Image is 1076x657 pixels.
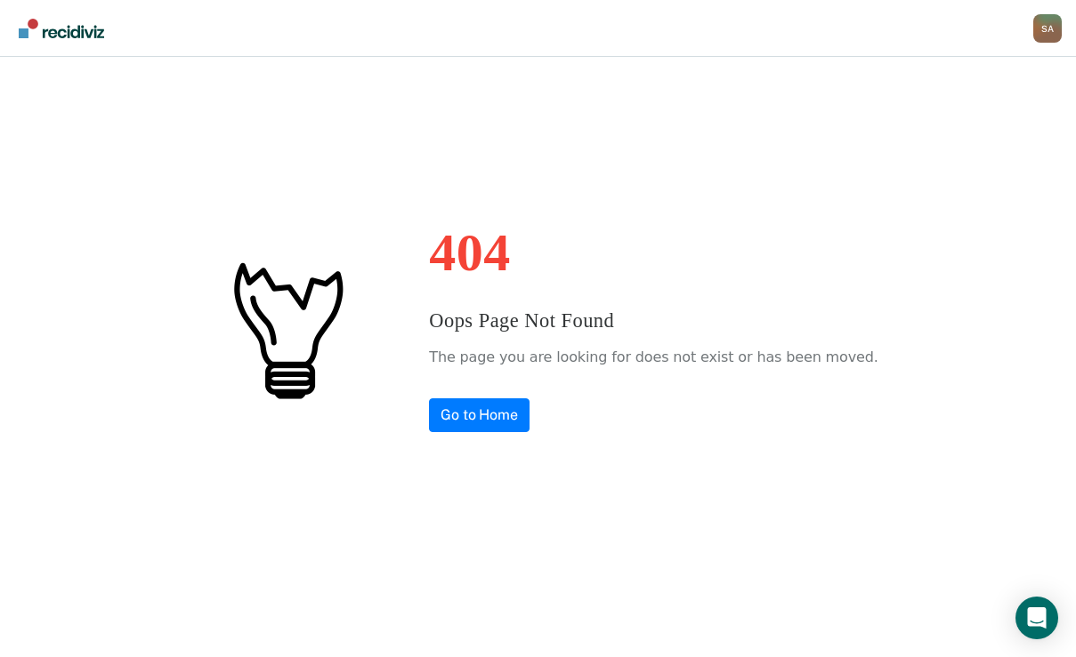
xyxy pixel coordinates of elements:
[198,240,376,418] img: #
[1015,597,1058,639] div: Open Intercom Messenger
[1033,14,1062,43] div: S A
[1033,14,1062,43] button: Profile dropdown button
[429,344,878,371] p: The page you are looking for does not exist or has been moved.
[429,306,878,336] h3: Oops Page Not Found
[429,398,530,432] a: Go to Home
[429,226,878,279] h1: 404
[19,19,104,38] img: Recidiviz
